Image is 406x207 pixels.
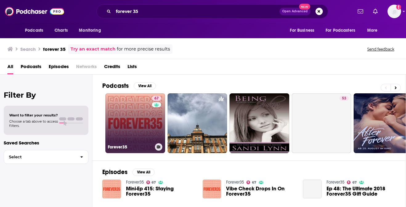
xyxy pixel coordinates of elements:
a: Podcasts [21,62,41,74]
button: Send feedback [365,47,396,52]
span: Charts [55,26,68,35]
img: Mini-Ep 415: Staying Forever35 [102,180,121,198]
a: Charts [51,25,71,36]
button: Open AdvancedNew [279,8,311,15]
button: open menu [21,25,51,36]
a: 67 [146,181,156,184]
h2: Episodes [102,168,128,176]
a: Forever35 [327,180,344,185]
svg: Add a profile image [396,5,401,10]
span: Monitoring [79,26,101,35]
a: Credits [104,62,120,74]
a: 53 [292,93,351,153]
span: Logged in as megcassidy [388,5,401,18]
a: Show notifications dropdown [371,6,380,17]
input: Search podcasts, credits, & more... [113,6,279,16]
span: Podcasts [25,26,43,35]
span: 67 [352,181,357,184]
span: Choose a tab above to access filters. [9,119,58,128]
a: Show notifications dropdown [355,6,366,17]
h3: forever 35 [43,46,66,52]
h3: Forever35 [108,144,152,150]
h3: Search [20,46,36,52]
span: Want to filter your results? [9,113,58,117]
a: Forever35 [126,180,144,185]
img: Podchaser - Follow, Share and Rate Podcasts [5,6,64,17]
span: New [299,4,310,10]
span: for more precise results [117,46,170,53]
img: User Profile [388,5,401,18]
a: 67 [347,181,357,184]
span: 67 [154,95,159,102]
span: Networks [76,62,97,74]
button: open menu [286,25,322,36]
span: For Podcasters [326,26,355,35]
span: 53 [342,95,346,102]
a: All [7,62,13,74]
span: Select [4,155,75,159]
button: View All [134,82,156,90]
button: open menu [363,25,385,36]
a: 53 [339,96,349,101]
button: open menu [75,25,109,36]
a: Ep 48: The Ultimate 2018 Forever35 Gift Guide [327,186,396,197]
a: 67Forever35 [105,93,165,153]
a: 67 [246,181,256,184]
button: View All [132,168,155,176]
h2: Filter By [4,91,88,99]
a: Ep 48: The Ultimate 2018 Forever35 Gift Guide [303,180,322,198]
a: 67 [152,96,161,101]
button: open menu [322,25,364,36]
span: 67 [252,181,256,184]
a: Vibe Check Drops In On Forever35 [226,186,295,197]
h2: Podcasts [102,82,129,90]
a: PodcastsView All [102,82,156,90]
div: Search podcasts, credits, & more... [96,4,328,18]
span: For Business [290,26,314,35]
span: Open Advanced [282,10,308,13]
a: Episodes [49,62,69,74]
span: More [367,26,378,35]
a: Lists [128,62,137,74]
a: Try an exact match [71,46,116,53]
span: 67 [152,181,156,184]
a: Mini-Ep 415: Staying Forever35 [126,186,195,197]
a: Forever35 [226,180,244,185]
p: Saved Searches [4,140,88,146]
button: Select [4,150,88,164]
img: Vibe Check Drops In On Forever35 [203,180,221,198]
a: EpisodesView All [102,168,155,176]
button: Show profile menu [388,5,401,18]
